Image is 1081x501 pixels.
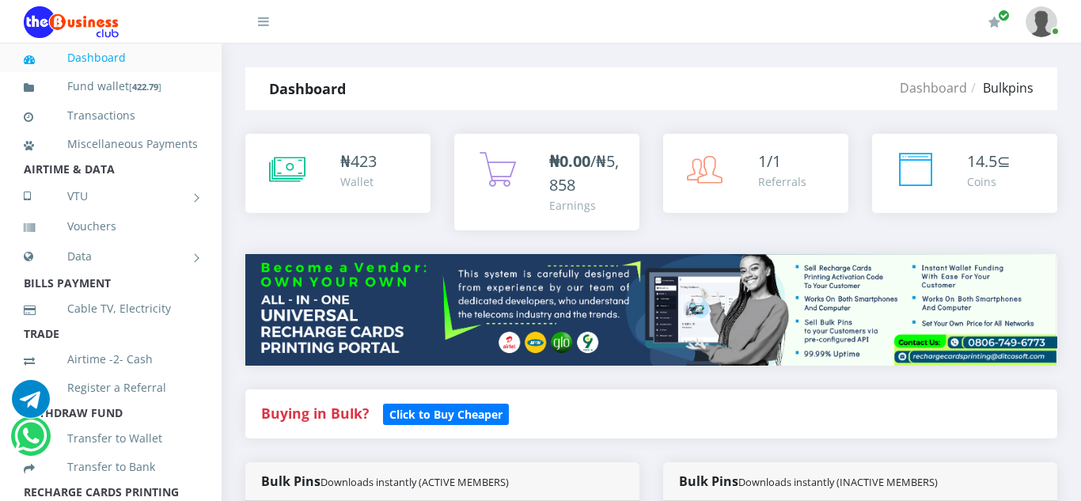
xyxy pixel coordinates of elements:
b: ₦0.00 [549,150,590,172]
strong: Dashboard [269,79,346,98]
a: Dashboard [24,40,198,76]
b: Click to Buy Cheaper [389,407,503,422]
a: VTU [24,176,198,216]
a: Register a Referral [24,370,198,406]
a: Click to Buy Cheaper [383,404,509,423]
a: Chat for support [12,392,50,418]
a: Miscellaneous Payments [24,126,198,162]
li: Bulkpins [967,78,1034,97]
a: Transfer to Bank [24,449,198,485]
img: multitenant_rcp.png [245,254,1057,366]
span: 423 [351,150,377,172]
a: Data [24,237,198,276]
div: Wallet [340,173,377,190]
strong: Bulk Pins [261,473,509,490]
a: Chat for support [14,429,47,455]
small: [ ] [129,81,161,93]
span: Renew/Upgrade Subscription [998,9,1010,21]
b: 422.79 [132,81,158,93]
a: Transactions [24,97,198,134]
a: 1/1 Referrals [663,134,848,213]
div: Referrals [758,173,806,190]
a: Vouchers [24,208,198,245]
div: Coins [967,173,1011,190]
span: /₦5,858 [549,150,619,195]
a: ₦0.00/₦5,858 Earnings [454,134,639,230]
span: 1/1 [758,150,781,172]
span: 14.5 [967,150,997,172]
img: User [1026,6,1057,37]
div: ⊆ [967,150,1011,173]
i: Renew/Upgrade Subscription [988,16,1000,28]
img: Logo [24,6,119,38]
strong: Buying in Bulk? [261,404,369,423]
small: Downloads instantly (INACTIVE MEMBERS) [738,475,938,489]
a: Fund wallet[422.79] [24,68,198,105]
a: ₦423 Wallet [245,134,431,213]
a: Cable TV, Electricity [24,290,198,327]
a: Transfer to Wallet [24,420,198,457]
small: Downloads instantly (ACTIVE MEMBERS) [321,475,509,489]
div: ₦ [340,150,377,173]
div: Earnings [549,197,624,214]
strong: Bulk Pins [679,473,938,490]
a: Dashboard [900,79,967,97]
a: Airtime -2- Cash [24,341,198,378]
